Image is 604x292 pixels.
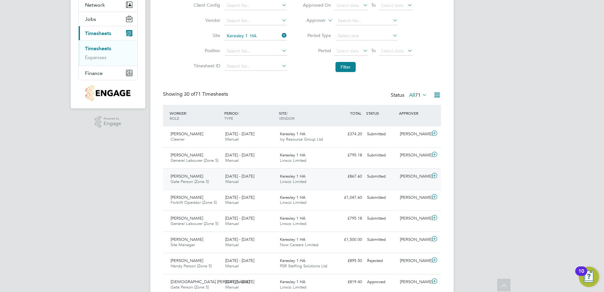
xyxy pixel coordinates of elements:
label: All [409,92,427,98]
span: Forklift Operator (Zone 5) [171,200,217,205]
span: [PERSON_NAME] [171,216,203,221]
button: Jobs [79,12,137,26]
span: [PERSON_NAME] [171,131,203,137]
span: Keresley 1 HA [280,152,305,158]
button: Timesheets [79,26,137,40]
span: [PERSON_NAME] [171,195,203,200]
span: Linsco Limited [280,179,306,184]
span: Manual [225,221,239,226]
span: TOTAL [350,111,361,116]
span: Keresley 1 HA [280,173,305,179]
span: 71 [415,92,421,98]
label: Position [192,48,220,53]
span: Keresley 1 HA [280,216,305,221]
div: Status [391,91,428,100]
div: [PERSON_NAME] [397,192,430,203]
div: [PERSON_NAME] [397,277,430,287]
span: General Labourer (Zone 5) [171,158,218,163]
div: APPROVER [397,107,430,119]
div: Submitted [365,234,397,245]
div: PERIOD [223,107,277,124]
label: Site [192,33,220,38]
button: Open Resource Center, 10 new notifications [579,267,599,287]
div: Timesheets [79,40,137,66]
span: Select date [381,3,404,8]
span: [DATE] - [DATE] [225,173,254,179]
input: Select one [335,32,398,40]
span: Linsco Limited [280,200,306,205]
span: ROLE [170,116,179,121]
div: £867.60 [332,171,365,182]
input: Search for... [225,1,287,10]
span: Manual [225,200,239,205]
label: Timesheet ID [192,63,220,69]
div: £795.18 [332,150,365,161]
label: Client Config [192,2,220,8]
div: £374.20 [332,129,365,139]
span: [DATE] - [DATE] [225,152,254,158]
span: Finance [85,70,103,76]
span: / [238,111,239,116]
img: countryside-properties-logo-retina.png [86,85,130,101]
div: Submitted [365,171,397,182]
span: Keresley 1 HA [280,279,305,284]
input: Search for... [225,32,287,40]
button: Filter [335,62,356,72]
div: Showing [163,91,229,98]
a: Go to home page [78,85,138,101]
span: Select date [336,3,359,8]
span: Manual [225,242,239,247]
span: To [369,46,377,55]
span: [DATE] - [DATE] [225,237,254,242]
span: [DATE] - [DATE] [225,279,254,284]
div: £819.40 [332,277,365,287]
span: [DATE] - [DATE] [225,131,254,137]
span: Manual [225,284,239,290]
div: £1,047.60 [332,192,365,203]
div: £895.50 [332,256,365,266]
span: Linsco Limited [280,158,306,163]
span: Select date [336,48,359,54]
label: Approver [297,17,326,24]
span: Gate Person (Zone 5) [171,284,209,290]
div: Submitted [365,213,397,224]
span: / [287,111,288,116]
div: Submitted [365,192,397,203]
span: [PERSON_NAME] [171,237,203,242]
span: Jobs [85,16,96,22]
span: Handy Person (Zone 5) [171,263,212,269]
span: Manual [225,137,239,142]
div: Submitted [365,150,397,161]
span: 71 Timesheets [184,91,228,97]
span: Engage [104,121,121,126]
span: [DATE] - [DATE] [225,258,254,263]
span: [DEMOGRAPHIC_DATA] [PERSON_NAME]… [171,279,254,284]
label: Period [303,48,331,53]
span: [PERSON_NAME] [171,173,203,179]
span: Network [85,2,105,8]
span: [PERSON_NAME] [171,152,203,158]
span: Keresley 1 HA [280,258,305,263]
span: / [186,111,187,116]
span: 30 of [184,91,195,97]
span: Ivy Resource Group Ltd [280,137,323,142]
span: Keresley 1 HA [280,195,305,200]
span: Site Manager [171,242,195,247]
span: General Labourer (Zone 5) [171,221,218,226]
a: Expenses [85,54,106,60]
input: Search for... [225,16,287,25]
input: Search for... [225,62,287,71]
a: Timesheets [85,46,111,52]
div: [PERSON_NAME] [397,234,430,245]
span: TYPE [224,116,233,121]
label: Period Type [303,33,331,38]
span: Manual [225,179,239,184]
div: [PERSON_NAME] [397,150,430,161]
input: Search for... [225,47,287,56]
span: To [369,1,377,9]
span: Timesheets [85,30,111,36]
div: £1,500.00 [332,234,365,245]
span: Keresley 1 HA [280,131,305,137]
div: 10 [578,271,584,279]
div: Rejected [365,256,397,266]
